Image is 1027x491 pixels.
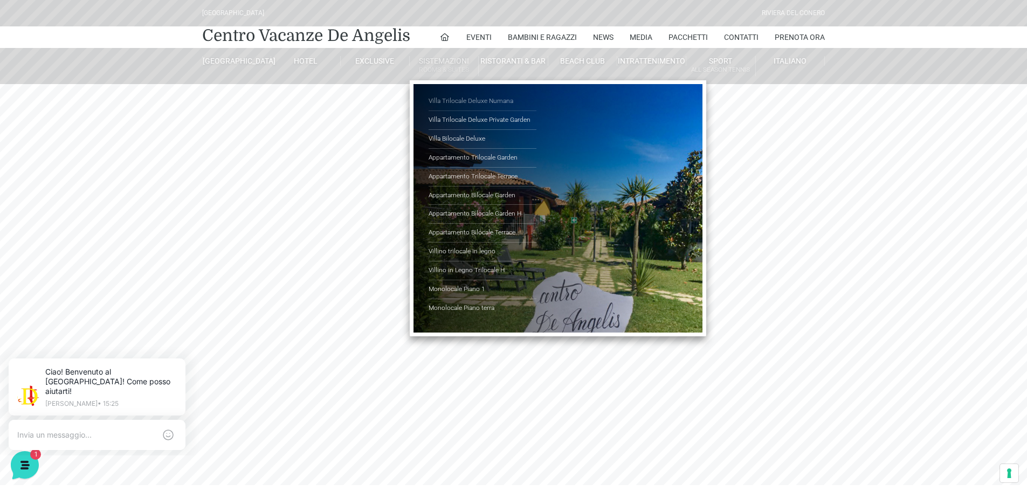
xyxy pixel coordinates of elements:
img: light [17,105,39,126]
a: Centro Vacanze De Angelis [202,25,410,46]
p: Messaggi [93,361,122,371]
div: [GEOGRAPHIC_DATA] [202,8,264,18]
span: Trova una risposta [17,179,84,188]
a: Italiano [756,56,825,66]
span: [PERSON_NAME] [45,103,169,114]
a: Intrattenimento [617,56,686,66]
small: Rooms & Suites [410,65,478,75]
a: Appartamento Bilocale Terrace [429,224,536,243]
a: SportAll Season Tennis [686,56,755,76]
a: Monolocale Piano 1 [429,280,536,299]
span: Le tue conversazioni [17,86,92,95]
a: Media [630,26,652,48]
button: 1Messaggi [75,346,141,371]
p: [PERSON_NAME] • 15:25 [52,55,183,61]
small: All Season Tennis [686,65,755,75]
p: Ciao! Benvenuto al [GEOGRAPHIC_DATA]! Come posso aiutarti! [45,116,169,127]
a: [PERSON_NAME]Ciao! Benvenuto al [GEOGRAPHIC_DATA]! Come posso aiutarti!1 min fa1 [13,99,203,132]
button: Inizia una conversazione [17,136,198,157]
a: Villino trilocale in legno [429,243,536,261]
img: light [24,40,45,61]
input: Cerca un articolo... [24,202,176,213]
a: Prenota Ora [775,26,825,48]
a: Pacchetti [668,26,708,48]
a: Exclusive [341,56,410,66]
p: Ciao! Benvenuto al [GEOGRAPHIC_DATA]! Come posso aiutarti! [52,22,183,51]
a: Appartamento Bilocale Garden H [429,205,536,224]
a: Contatti [724,26,759,48]
a: Eventi [466,26,492,48]
div: Riviera Del Conero [762,8,825,18]
span: 1 [108,345,115,352]
a: Appartamento Trilocale Garden [429,149,536,168]
a: Appartamento Bilocale Garden [429,186,536,205]
p: 1 min fa [175,103,198,113]
span: Inizia una conversazione [70,142,159,151]
p: Aiuto [166,361,182,371]
a: [DEMOGRAPHIC_DATA] tutto [96,86,198,95]
a: Beach Club [548,56,617,66]
button: Aiuto [141,346,207,371]
a: News [593,26,614,48]
a: Bambini e Ragazzi [508,26,577,48]
a: Villa Trilocale Deluxe Private Garden [429,111,536,130]
span: Italiano [774,57,807,65]
a: Villa Trilocale Deluxe Numana [429,92,536,111]
span: 1 [188,116,198,127]
a: Apri Centro Assistenza [115,179,198,188]
a: Ristoranti & Bar [479,56,548,66]
p: La nostra missione è rendere la tua esperienza straordinaria! [9,47,181,69]
a: Monolocale Piano terra [429,299,536,317]
h2: Ciao da De Angelis Resort 👋 [9,9,181,43]
a: Appartamento Trilocale Terrace [429,168,536,186]
a: [GEOGRAPHIC_DATA] [202,56,271,66]
a: Hotel [271,56,340,66]
iframe: Customerly Messenger Launcher [9,449,41,481]
button: Home [9,346,75,371]
button: Le tue preferenze relative al consenso per le tecnologie di tracciamento [1000,464,1018,482]
a: Villa Bilocale Deluxe [429,130,536,149]
p: Home [32,361,51,371]
a: Villino in Legno Trilocale H [429,261,536,280]
a: SistemazioniRooms & Suites [410,56,479,76]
